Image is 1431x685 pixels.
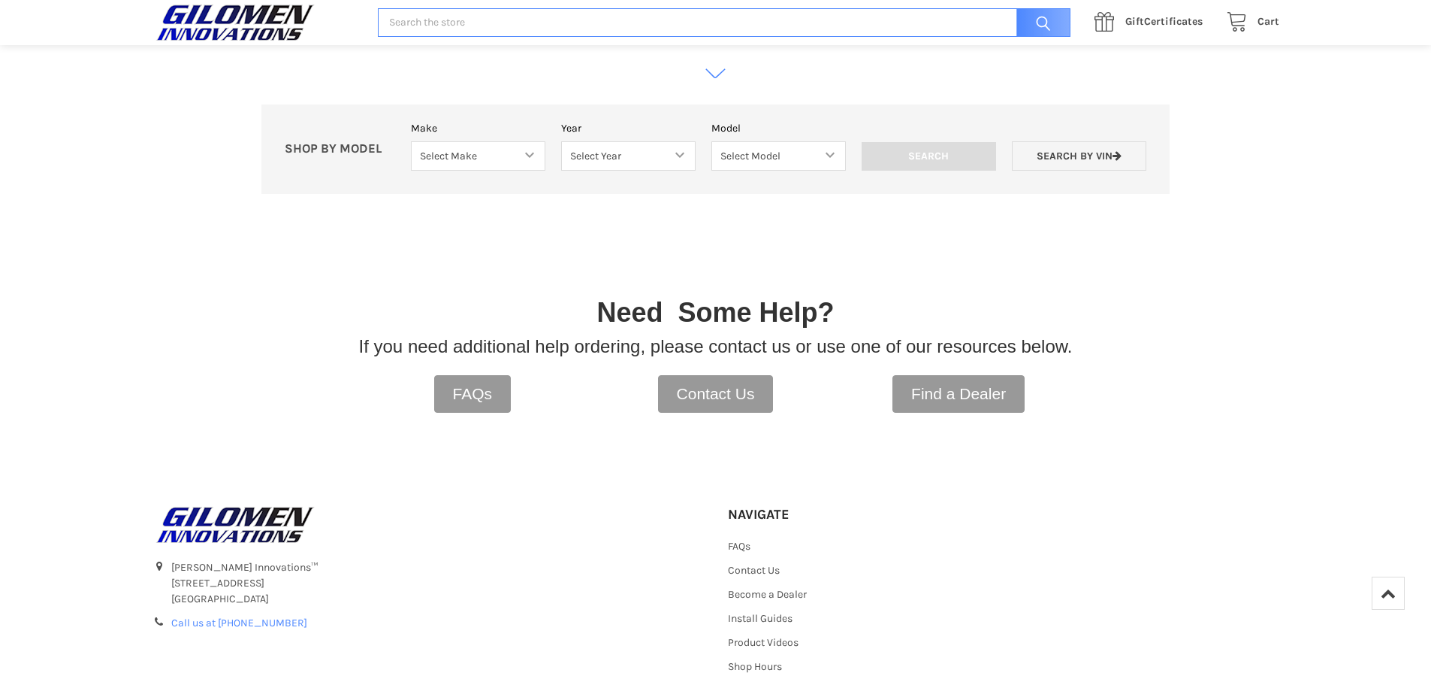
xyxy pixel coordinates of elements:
input: Search [862,142,996,171]
img: GILOMEN INNOVATIONS [152,4,318,41]
img: GILOMEN INNOVATIONS [152,506,318,544]
a: GILOMEN INNOVATIONS [152,506,704,544]
input: Search the store [378,8,1070,38]
input: Search [1009,8,1070,38]
a: FAQs [728,540,750,553]
a: FAQs [434,375,512,413]
p: SHOP BY MODEL [277,141,403,157]
span: Gift [1125,15,1144,28]
a: Contact Us [728,564,780,577]
a: Install Guides [728,612,792,625]
a: Top of Page [1372,577,1405,610]
p: If you need additional help ordering, please contact us or use one of our resources below. [359,333,1073,360]
a: GiftCertificates [1086,13,1218,32]
a: Search by VIN [1012,141,1146,171]
a: Cart [1218,13,1279,32]
a: Become a Dealer [728,588,807,601]
p: Need Some Help? [596,292,834,333]
address: [PERSON_NAME] Innovations™ [STREET_ADDRESS] [GEOGRAPHIC_DATA] [171,559,703,607]
span: Certificates [1125,15,1203,28]
a: GILOMEN INNOVATIONS [152,4,362,41]
label: Make [411,120,545,136]
a: Contact Us [658,375,774,413]
span: Cart [1257,15,1279,28]
a: Find a Dealer [892,375,1025,413]
a: Call us at [PHONE_NUMBER] [171,617,307,629]
h5: Navigate [728,506,895,523]
a: Shop Hours [728,660,782,673]
label: Year [561,120,696,136]
a: Product Videos [728,636,799,649]
label: Model [711,120,846,136]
